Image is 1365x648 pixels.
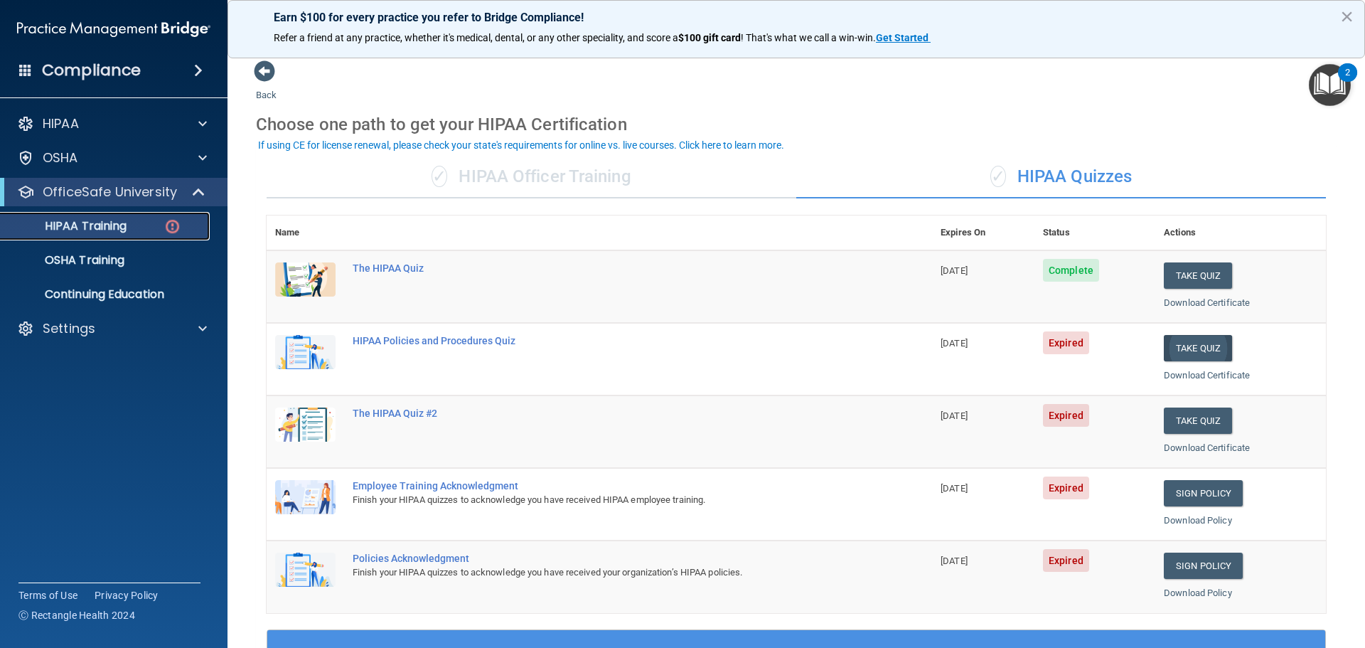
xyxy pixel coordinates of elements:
[42,60,141,80] h4: Compliance
[1043,404,1089,427] span: Expired
[1034,216,1155,250] th: Status
[267,216,344,250] th: Name
[9,219,127,233] p: HIPAA Training
[9,253,124,267] p: OSHA Training
[18,608,135,622] span: Ⓒ Rectangle Health 2024
[432,166,447,187] span: ✓
[1155,216,1326,250] th: Actions
[1164,480,1243,506] a: Sign Policy
[274,11,1319,24] p: Earn $100 for every practice you refer to Bridge Compliance!
[18,588,77,602] a: Terms of Use
[1164,262,1232,289] button: Take Quiz
[990,166,1006,187] span: ✓
[941,338,968,349] span: [DATE]
[256,138,786,152] button: If using CE for license renewal, please check your state's requirements for online vs. live cours...
[353,553,861,564] div: Policies Acknowledgment
[353,408,861,419] div: The HIPAA Quiz #2
[17,15,210,43] img: PMB logo
[1309,64,1351,106] button: Open Resource Center, 2 new notifications
[17,149,207,166] a: OSHA
[1043,331,1089,354] span: Expired
[256,73,277,100] a: Back
[353,262,861,274] div: The HIPAA Quiz
[1164,515,1232,526] a: Download Policy
[256,104,1337,145] div: Choose one path to get your HIPAA Certification
[43,149,78,166] p: OSHA
[353,480,861,492] div: Employee Training Acknowledgment
[95,588,159,602] a: Privacy Policy
[43,184,177,201] p: OfficeSafe University
[9,287,203,302] p: Continuing Education
[17,184,206,201] a: OfficeSafe University
[796,156,1326,198] div: HIPAA Quizzes
[258,140,784,150] div: If using CE for license renewal, please check your state's requirements for online vs. live cours...
[876,32,928,43] strong: Get Started
[741,32,876,43] span: ! That's what we call a win-win.
[1043,477,1089,499] span: Expired
[274,32,678,43] span: Refer a friend at any practice, whether it's medical, dental, or any other speciality, and score a
[1345,73,1350,91] div: 2
[678,32,741,43] strong: $100 gift card
[353,492,861,509] div: Finish your HIPAA quizzes to acknowledge you have received HIPAA employee training.
[1164,553,1243,579] a: Sign Policy
[876,32,931,43] a: Get Started
[1340,5,1354,28] button: Close
[1164,442,1250,453] a: Download Certificate
[1043,259,1099,282] span: Complete
[1164,335,1232,361] button: Take Quiz
[1043,549,1089,572] span: Expired
[43,320,95,337] p: Settings
[164,218,181,235] img: danger-circle.6113f641.png
[1164,408,1232,434] button: Take Quiz
[17,115,207,132] a: HIPAA
[43,115,79,132] p: HIPAA
[941,556,968,566] span: [DATE]
[353,335,861,346] div: HIPAA Policies and Procedures Quiz
[941,483,968,494] span: [DATE]
[1164,370,1250,381] a: Download Certificate
[1164,588,1232,598] a: Download Policy
[932,216,1034,250] th: Expires On
[1164,297,1250,308] a: Download Certificate
[353,564,861,581] div: Finish your HIPAA quizzes to acknowledge you have received your organization’s HIPAA policies.
[267,156,796,198] div: HIPAA Officer Training
[941,265,968,276] span: [DATE]
[941,410,968,421] span: [DATE]
[17,320,207,337] a: Settings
